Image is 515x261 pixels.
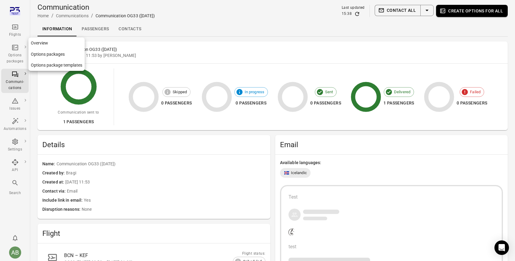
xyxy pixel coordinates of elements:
div: Local navigation [37,22,508,36]
span: Created by [42,170,66,177]
nav: Breadcrumbs [37,12,155,19]
div: Communication OG33 ([DATE]) [96,13,155,19]
span: [DATE] 11:53 [65,179,265,186]
div: Available languages: [280,160,503,166]
img: Company logo [288,229,295,236]
div: AB [9,246,21,259]
a: Information [37,22,77,36]
h2: Communication OG33 ([DATE]) [58,46,503,52]
span: Disruption reasons [42,206,82,213]
div: Settings [4,147,26,153]
div: Split button [375,5,434,16]
span: Contact via [42,188,67,195]
a: Home [37,13,49,18]
span: Details [42,140,266,150]
li: / [91,12,93,19]
span: Failed [467,89,484,95]
button: Aslaug Bjarnadottir [7,244,24,261]
div: Options packages [4,52,26,64]
div: 0 passengers [161,99,192,107]
div: Flights [4,32,26,38]
div: Flight status: [233,251,265,257]
div: Test [288,193,495,201]
span: test [288,244,297,249]
nav: Local navigation [28,38,85,71]
a: Options package templates [28,60,85,71]
div: Open Intercom Messenger [494,240,509,255]
div: Communications [56,13,89,19]
span: Communication OG33 ([DATE]) [57,161,266,167]
button: Contact all [375,5,421,16]
span: None [82,206,266,213]
span: Email [67,188,265,195]
div: Search [4,190,26,196]
div: 1 passengers [383,99,414,107]
button: Refresh data [354,11,360,17]
span: Delivered [391,89,414,95]
span: In progress [241,89,268,95]
div: Issues [4,106,26,112]
span: Created at [42,179,65,186]
button: Notifications [9,232,21,244]
h2: Email [280,140,503,150]
div: Sent at [DATE] 11:53 by [PERSON_NAME] [58,52,503,58]
div: 0 passengers [234,99,268,107]
div: 1 passengers [58,118,99,126]
h2: Flight [42,229,266,238]
li: / [51,12,54,19]
div: BCN – KEF [64,252,251,259]
span: Yes [84,197,265,204]
span: Include link in email [42,197,84,204]
div: Communication sent to [58,110,99,116]
div: 0 passengers [310,99,341,107]
h1: Communication [37,2,155,12]
button: Create options for all [436,5,508,17]
a: Overview [28,38,85,49]
div: API [4,167,26,173]
div: Automations [4,126,26,132]
a: Passengers [77,22,114,36]
div: 15:38 [342,11,352,17]
div: Communi-cations [4,79,26,91]
div: 0 passengers [457,99,487,107]
span: Icelandic [291,170,307,176]
div: Last updated [342,5,365,11]
span: Bragi [66,170,265,177]
span: Sent [322,89,337,95]
a: Contacts [114,22,146,36]
span: Name [42,161,57,167]
span: Skipped [169,89,190,95]
button: Select action [420,5,434,16]
a: Options packages [28,49,85,60]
